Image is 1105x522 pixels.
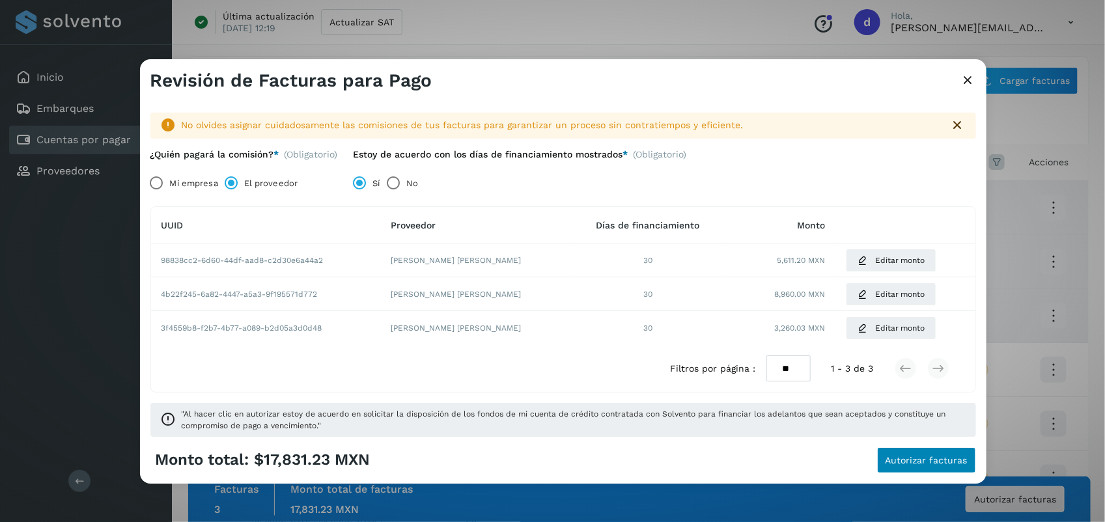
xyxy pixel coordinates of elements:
span: Días de financiamiento [596,220,699,230]
span: Proveedor [391,220,436,230]
label: ¿Quién pagará la comisión? [150,149,279,160]
td: 4b22f245-6a82-4447-a5a3-9f195571d772 [151,278,381,312]
button: Editar monto [846,282,936,306]
label: Estoy de acuerdo con los días de financiamiento mostrados [354,149,628,160]
td: [PERSON_NAME] [PERSON_NAME] [380,312,570,346]
span: Editar monto [875,288,925,300]
label: Sí [373,171,380,197]
span: (Obligatorio) [285,149,338,160]
h3: Revisión de Facturas para Pago [150,70,432,92]
button: Editar monto [846,249,936,272]
td: 30 [570,278,726,312]
span: (Obligatorio) [634,149,687,165]
td: 3f4559b8-f2b7-4b77-a089-b2d05a3d0d48 [151,312,381,346]
span: 1 - 3 de 3 [832,362,874,376]
button: Autorizar facturas [877,447,976,473]
span: Editar monto [875,254,925,266]
span: Editar monto [875,323,925,335]
span: Monto total: [156,450,249,469]
span: Monto [797,220,825,230]
td: 30 [570,312,726,346]
span: $17,831.23 MXN [255,450,371,469]
label: El proveedor [244,171,298,197]
span: "Al hacer clic en autorizar estoy de acuerdo en solicitar la disposición de los fondos de mi cuen... [182,408,966,432]
td: [PERSON_NAME] [PERSON_NAME] [380,278,570,312]
td: [PERSON_NAME] [PERSON_NAME] [380,244,570,278]
div: No olvides asignar cuidadosamente las comisiones de tus facturas para garantizar un proceso sin c... [182,118,940,132]
span: 5,611.20 MXN [777,254,825,266]
td: 30 [570,244,726,278]
span: Autorizar facturas [886,456,968,465]
button: Editar monto [846,317,936,340]
label: Mi empresa [170,171,218,197]
span: Filtros por página : [671,362,756,376]
span: 3,260.03 MXN [774,323,825,335]
label: No [406,171,418,197]
span: UUID [161,220,184,230]
span: 8,960.00 MXN [774,288,825,300]
td: 98838cc2-6d60-44df-aad8-c2d30e6a44a2 [151,244,381,278]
